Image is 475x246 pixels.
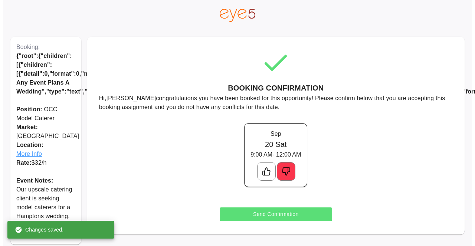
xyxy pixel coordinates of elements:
p: Hi, [PERSON_NAME] congratulations you have been booked for this opportunity! Please confirm below... [99,94,453,112]
div: Changes saved. [15,223,63,236]
h6: 20 Sat [250,138,301,150]
p: [GEOGRAPHIC_DATA] [16,123,75,141]
p: Sep [250,129,301,138]
span: Location: [16,141,75,150]
p: {"root":{"children":[{"children":[{"detail":0,"format":0,"mode":"normal","style":"","text":"In An... [16,52,75,96]
p: 9:00 AM - 12:00 AM [250,150,301,159]
p: $ 32 /h [16,158,75,167]
p: Our upscale catering client is seeking model caterers for a Hamptons wedding. [16,185,75,221]
img: eye5 [220,9,255,22]
p: OCC Model Caterer [16,105,75,123]
span: More Info [16,150,75,158]
h6: BOOKING CONFIRMATION [228,82,324,94]
p: Booking: [16,43,75,52]
span: Market: [16,124,38,130]
p: Event Notes: [16,176,75,185]
span: Position: [16,106,42,112]
span: Rate: [16,160,32,166]
button: Send Confirmation [220,207,332,221]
